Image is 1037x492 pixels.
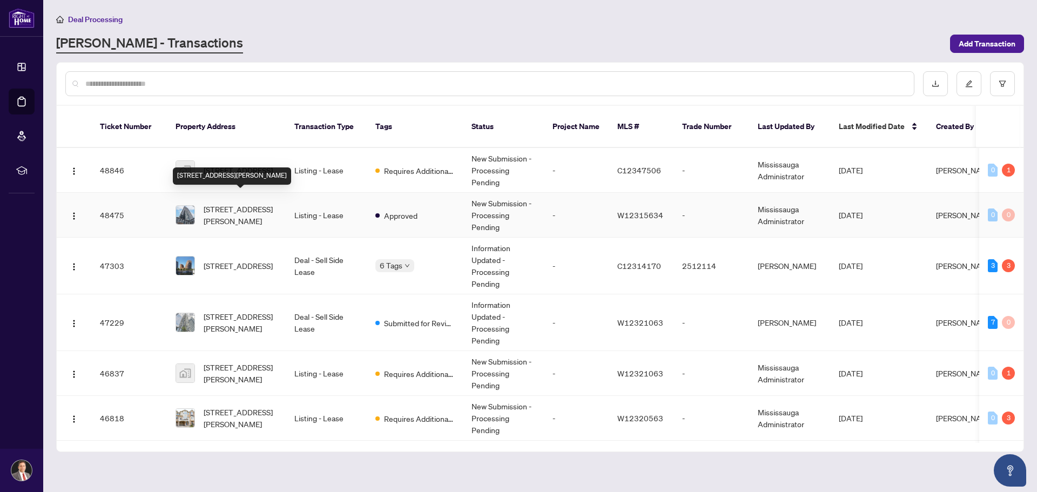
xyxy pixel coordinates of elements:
td: 46837 [91,351,167,396]
span: Deal Processing [68,15,123,24]
div: 3 [1002,259,1015,272]
td: 47303 [91,238,167,294]
img: Logo [70,167,78,176]
span: [PERSON_NAME] [936,413,994,423]
td: Listing - Lease [286,351,367,396]
td: Mississauga Administrator [749,193,830,238]
button: Open asap [994,454,1026,487]
th: MLS # [609,106,674,148]
span: [STREET_ADDRESS][PERSON_NAME] [204,361,277,385]
img: Logo [70,319,78,328]
td: 2512114 [674,238,749,294]
td: - [544,148,609,193]
img: thumbnail-img [176,161,194,179]
td: Deal - Sell Side Lease [286,238,367,294]
img: Logo [70,212,78,220]
span: Requires Additional Docs [384,413,454,424]
span: home [56,16,64,23]
img: Logo [70,262,78,271]
button: Logo [65,409,83,427]
span: [DATE] [839,210,863,220]
td: Information Updated - Processing Pending [463,238,544,294]
span: [DATE] [839,165,863,175]
td: 48846 [91,148,167,193]
span: Requires Additional Docs [384,368,454,380]
div: 3 [1002,412,1015,424]
div: 7 [988,316,998,329]
th: Ticket Number [91,106,167,148]
th: Last Updated By [749,106,830,148]
img: thumbnail-img [176,409,194,427]
img: Logo [70,370,78,379]
td: [PERSON_NAME] [749,294,830,351]
span: Submitted for Review [384,317,454,329]
div: 0 [988,412,998,424]
button: download [923,71,948,96]
td: Mississauga Administrator [749,148,830,193]
img: thumbnail-img [176,257,194,275]
td: Mississauga Administrator [749,351,830,396]
td: 46818 [91,396,167,441]
img: logo [9,8,35,28]
th: Trade Number [674,106,749,148]
td: New Submission - Processing Pending [463,396,544,441]
td: New Submission - Processing Pending [463,148,544,193]
div: 0 [1002,208,1015,221]
td: - [674,294,749,351]
td: Mississauga Administrator [749,396,830,441]
span: [DATE] [839,261,863,271]
td: Information Updated - Processing Pending [463,294,544,351]
img: thumbnail-img [176,364,194,382]
td: - [544,351,609,396]
td: [PERSON_NAME] [749,238,830,294]
td: - [544,238,609,294]
span: Approved [384,210,418,221]
span: [PERSON_NAME] [936,261,994,271]
td: Listing - Lease [286,396,367,441]
span: download [932,80,939,87]
button: edit [957,71,981,96]
span: [STREET_ADDRESS][PERSON_NAME] [204,406,277,430]
div: 3 [988,259,998,272]
span: [PERSON_NAME] [936,165,994,175]
td: 48475 [91,193,167,238]
td: - [674,148,749,193]
button: Add Transaction [950,35,1024,53]
div: 1 [1002,164,1015,177]
span: [STREET_ADDRESS][PERSON_NAME] [204,311,277,334]
button: Logo [65,314,83,331]
div: 0 [1002,316,1015,329]
span: C12347506 [617,165,661,175]
img: thumbnail-img [176,313,194,332]
th: Tags [367,106,463,148]
span: W12315634 [617,210,663,220]
span: [DATE] [839,318,863,327]
span: down [405,263,410,268]
button: Logo [65,365,83,382]
td: - [674,351,749,396]
th: Project Name [544,106,609,148]
span: [PERSON_NAME] [936,318,994,327]
span: Add Transaction [959,35,1015,52]
span: C12314170 [617,261,661,271]
span: [STREET_ADDRESS] [204,164,273,176]
span: W12320563 [617,413,663,423]
span: [DATE] [839,413,863,423]
button: Logo [65,161,83,179]
td: Listing - Lease [286,148,367,193]
div: [STREET_ADDRESS][PERSON_NAME] [173,167,291,185]
img: thumbnail-img [176,206,194,224]
button: Logo [65,257,83,274]
span: W12321063 [617,368,663,378]
td: Deal - Sell Side Lease [286,294,367,351]
span: [DATE] [839,368,863,378]
span: edit [965,80,973,87]
span: filter [999,80,1006,87]
td: - [674,396,749,441]
span: Requires Additional Docs [384,165,454,177]
th: Transaction Type [286,106,367,148]
a: [PERSON_NAME] - Transactions [56,34,243,53]
div: 0 [988,208,998,221]
span: [PERSON_NAME] [936,210,994,220]
div: 0 [988,367,998,380]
